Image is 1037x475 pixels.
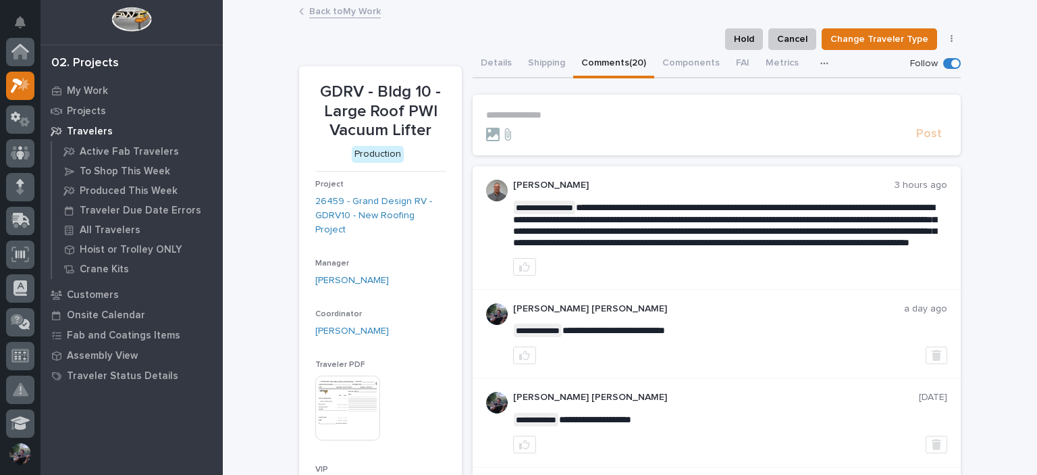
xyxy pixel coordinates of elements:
p: [DATE] [919,392,947,403]
button: Shipping [520,50,573,78]
p: Customers [67,289,119,301]
p: To Shop This Week [80,166,170,178]
p: a day ago [904,303,947,315]
p: Active Fab Travelers [80,146,179,158]
button: FAI [728,50,757,78]
button: users-avatar [6,440,34,468]
a: To Shop This Week [52,161,223,180]
img: AFdZucp4O16xFhxMcTeEuenny-VD_tPRErxPoXZ3MQEHspKARVmUoIIPOgyEMzaJjLGSiOSqDApAeC9KqsZPUsb5AP6OrOqLG... [486,180,508,201]
p: Onsite Calendar [67,309,145,322]
a: Projects [41,101,223,121]
p: Assembly View [67,350,138,362]
a: Active Fab Travelers [52,142,223,161]
span: Change Traveler Type [830,31,928,47]
button: like this post [513,347,536,364]
p: [PERSON_NAME] [PERSON_NAME] [513,303,904,315]
a: Fab and Coatings Items [41,325,223,345]
button: like this post [513,258,536,276]
a: Travelers [41,121,223,141]
a: 26459 - Grand Design RV - GDRV10 - New Roofing Project [315,195,446,236]
div: Notifications [17,16,34,38]
p: Hoist or Trolley ONLY [80,244,182,256]
button: Change Traveler Type [822,28,937,50]
div: Production [352,146,404,163]
a: Onsite Calendar [41,305,223,325]
span: Post [916,126,942,142]
p: Travelers [67,126,113,138]
a: [PERSON_NAME] [315,324,389,339]
span: Project [315,180,344,189]
span: Traveler PDF [315,361,365,369]
button: Details [473,50,520,78]
a: Back toMy Work [309,3,381,18]
button: Notifications [6,8,34,36]
button: Cancel [768,28,816,50]
p: [PERSON_NAME] [PERSON_NAME] [513,392,919,403]
span: Manager [315,259,349,268]
a: Traveler Due Date Errors [52,201,223,220]
img: J6irDCNTStG5Atnk4v9O [486,303,508,325]
button: Delete post [926,436,947,453]
p: Traveler Due Date Errors [80,205,201,217]
span: VIP [315,466,328,474]
a: Customers [41,284,223,305]
a: All Travelers [52,220,223,239]
a: Traveler Status Details [41,366,223,386]
button: like this post [513,436,536,453]
img: Workspace Logo [111,7,151,32]
span: Cancel [777,31,807,47]
button: Hold [725,28,763,50]
a: My Work [41,80,223,101]
a: Hoist or Trolley ONLY [52,240,223,259]
p: GDRV - Bldg 10 - Large Roof PWI Vacuum Lifter [315,82,446,141]
button: Metrics [757,50,807,78]
button: Comments (20) [573,50,654,78]
p: Follow [910,58,938,70]
p: Fab and Coatings Items [67,330,180,342]
span: Coordinator [315,310,362,318]
button: Components [654,50,728,78]
span: Hold [734,31,754,47]
p: 3 hours ago [895,180,947,191]
a: Crane Kits [52,259,223,278]
p: My Work [67,85,108,97]
p: [PERSON_NAME] [513,180,895,191]
p: Crane Kits [80,264,129,276]
p: Produced This Week [80,185,178,197]
button: Post [911,126,947,142]
p: Traveler Status Details [67,370,178,382]
a: Produced This Week [52,181,223,200]
p: All Travelers [80,224,140,236]
div: 02. Projects [51,56,119,71]
button: Delete post [926,347,947,364]
p: Projects [67,105,106,118]
img: J6irDCNTStG5Atnk4v9O [486,392,508,414]
a: Assembly View [41,345,223,366]
a: [PERSON_NAME] [315,274,389,288]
